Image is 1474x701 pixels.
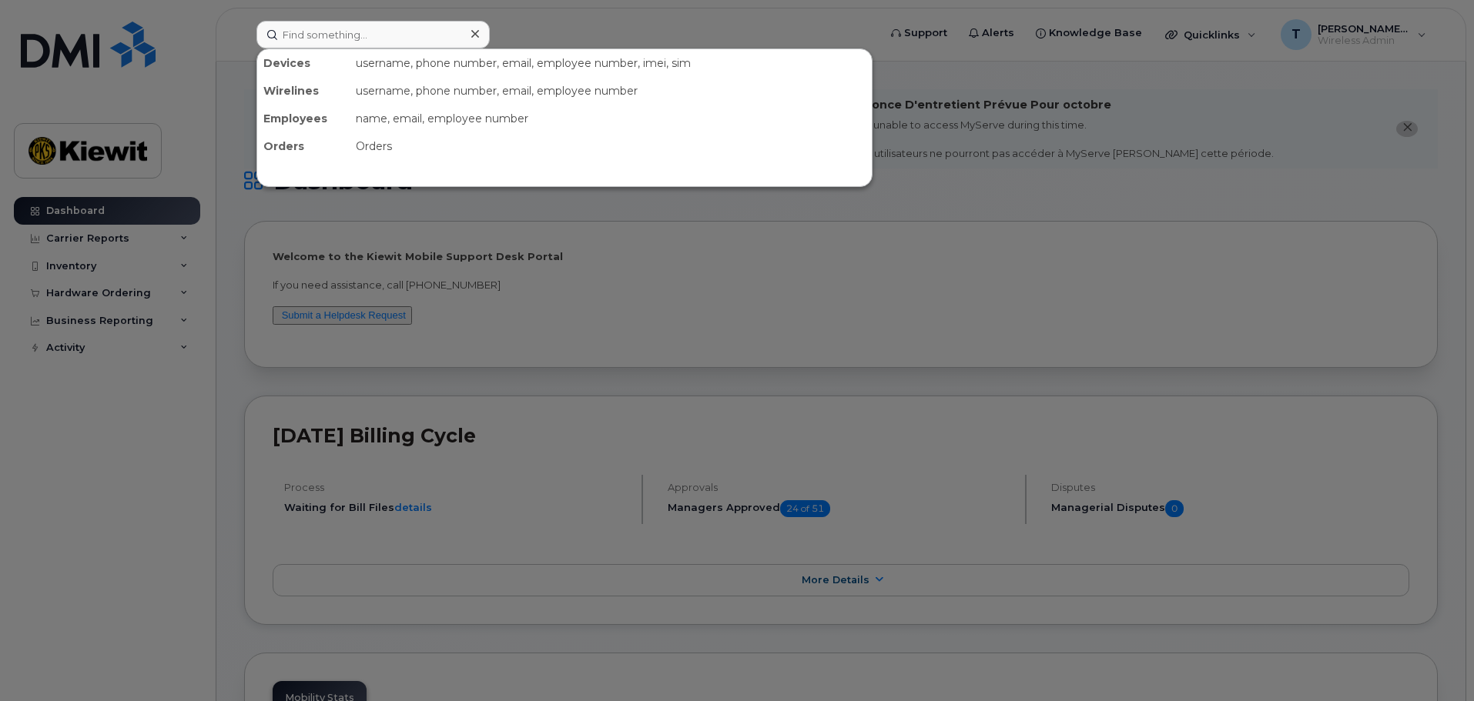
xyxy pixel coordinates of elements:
div: username, phone number, email, employee number [350,77,872,105]
div: username, phone number, email, employee number, imei, sim [350,49,872,77]
div: Employees [257,105,350,132]
div: Devices [257,49,350,77]
iframe: Messenger Launcher [1407,634,1462,689]
div: Orders [257,132,350,160]
div: name, email, employee number [350,105,872,132]
div: Orders [350,132,872,160]
div: Wirelines [257,77,350,105]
